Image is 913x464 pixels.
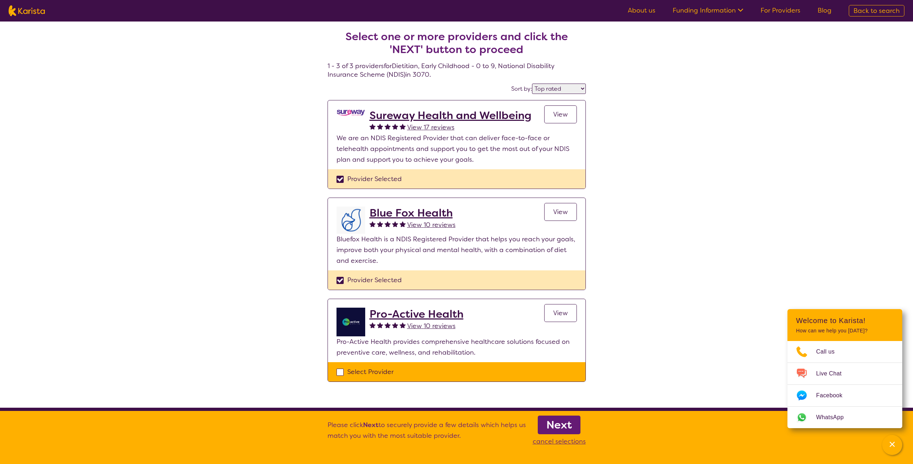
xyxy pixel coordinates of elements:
img: fullstar [400,221,406,227]
a: View [544,304,577,322]
a: Next [538,416,580,434]
p: We are an NDIS Registered Provider that can deliver face-to-face or telehealth appointments and s... [337,133,577,165]
div: Channel Menu [787,309,902,428]
a: Web link opens in a new tab. [787,407,902,428]
span: View [553,208,568,216]
h4: 1 - 3 of 3 providers for Dietitian , Early Childhood - 0 to 9 , National Disability Insurance Sch... [328,13,586,79]
span: View 10 reviews [407,221,456,229]
img: fullstar [400,322,406,328]
a: Blog [818,6,832,15]
img: fullstar [392,123,398,129]
p: Please click to securely provide a few details which helps us match you with the most suitable pr... [328,420,526,447]
b: Next [546,418,572,432]
a: View [544,203,577,221]
span: View [553,110,568,119]
img: fullstar [385,322,391,328]
a: View 10 reviews [407,321,456,331]
b: Next [363,421,378,429]
a: About us [628,6,655,15]
span: View 17 reviews [407,123,455,132]
span: View [553,309,568,317]
p: How can we help you [DATE]? [796,328,894,334]
p: Bluefox Health is a NDIS Registered Provider that helps you reach your goals, improve both your p... [337,234,577,266]
a: Blue Fox Health [370,207,456,219]
h2: Select one or more providers and click the 'NEXT' button to proceed [336,30,577,56]
img: fullstar [377,123,383,129]
ul: Choose channel [787,341,902,428]
img: Karista logo [9,5,45,16]
img: nedi5p6dj3rboepxmyww.png [337,109,365,117]
img: fullstar [370,322,376,328]
label: Sort by: [511,85,532,93]
img: lyehhyr6avbivpacwqcf.png [337,207,365,234]
img: fullstar [385,123,391,129]
img: fullstar [392,221,398,227]
p: Pro-Active Health provides comprehensive healthcare solutions focused on preventive care, wellnes... [337,336,577,358]
img: fullstar [385,221,391,227]
p: cancel selections [533,436,586,447]
a: For Providers [761,6,800,15]
span: Call us [816,346,843,357]
img: fullstar [370,221,376,227]
button: Channel Menu [882,435,902,455]
span: Live Chat [816,368,850,379]
a: Funding Information [673,6,743,15]
span: Facebook [816,390,851,401]
img: fullstar [377,322,383,328]
img: fullstar [392,322,398,328]
a: View 10 reviews [407,219,456,230]
a: View 17 reviews [407,122,455,133]
h2: Welcome to Karista! [796,316,894,325]
img: fullstar [400,123,406,129]
a: Sureway Health and Wellbeing [370,109,531,122]
img: fullstar [377,221,383,227]
a: Pro-Active Health [370,308,463,321]
a: View [544,105,577,123]
span: WhatsApp [816,412,852,423]
img: jdgr5huzsaqxc1wfufya.png [337,308,365,336]
span: View 10 reviews [407,322,456,330]
img: fullstar [370,123,376,129]
span: Back to search [853,6,900,15]
a: Back to search [849,5,904,16]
